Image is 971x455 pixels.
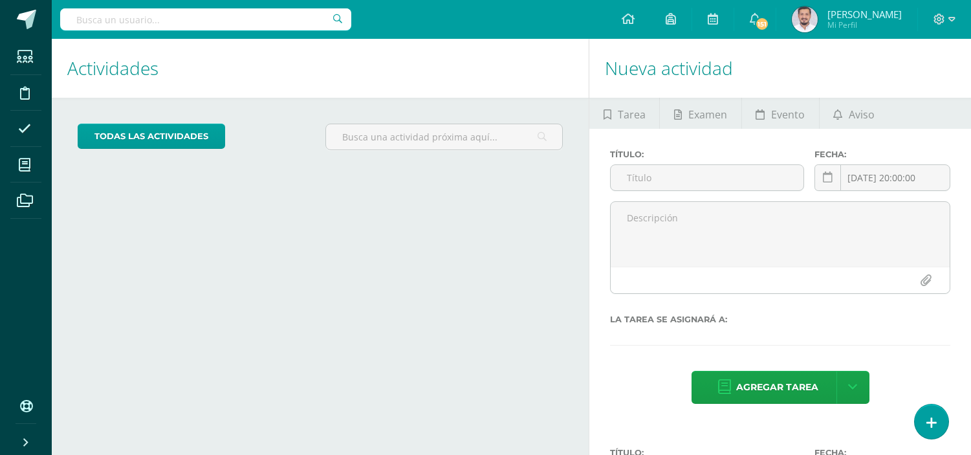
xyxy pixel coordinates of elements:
[792,6,818,32] img: 71e52733e42c8a00dcc16551a00e5a7c.png
[610,315,950,324] label: La tarea se asignará a:
[688,99,727,130] span: Examen
[849,99,875,130] span: Aviso
[605,39,955,98] h1: Nueva actividad
[755,17,769,31] span: 151
[742,98,819,129] a: Evento
[771,99,805,130] span: Evento
[589,98,659,129] a: Tarea
[618,99,646,130] span: Tarea
[820,98,889,129] a: Aviso
[60,8,351,30] input: Busca un usuario...
[815,165,950,190] input: Fecha de entrega
[78,124,225,149] a: todas las Actividades
[326,124,562,150] input: Busca una actividad próxima aquí...
[610,150,804,159] label: Título:
[660,98,741,129] a: Examen
[611,165,803,190] input: Título
[736,372,818,403] span: Agregar tarea
[827,19,902,30] span: Mi Perfil
[67,39,573,98] h1: Actividades
[814,150,950,159] label: Fecha:
[827,8,902,21] span: [PERSON_NAME]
